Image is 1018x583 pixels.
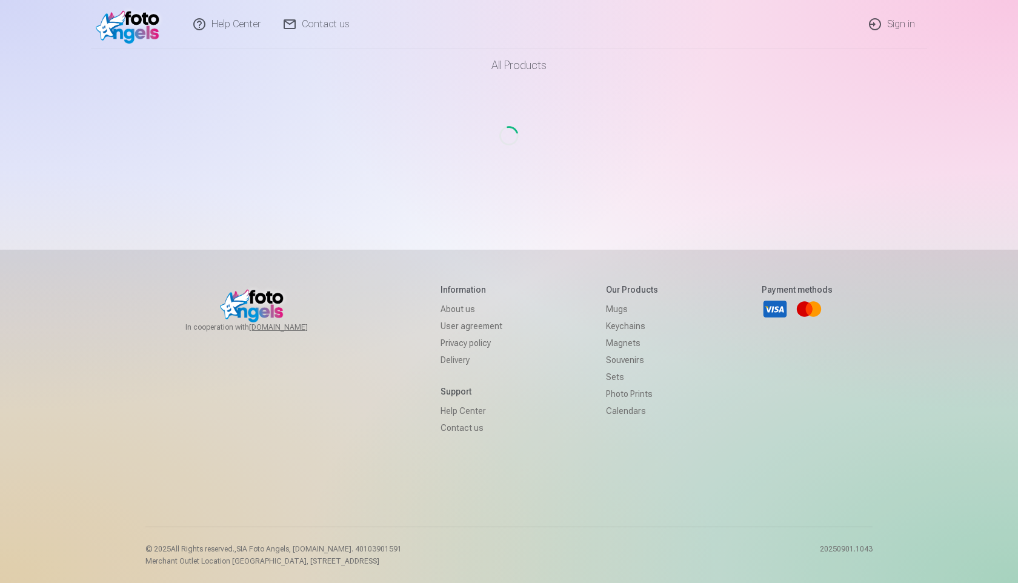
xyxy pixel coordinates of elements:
[606,301,658,318] a: Mugs
[606,402,658,419] a: Calendars
[606,368,658,385] a: Sets
[145,556,402,566] p: Merchant Outlet Location [GEOGRAPHIC_DATA], [STREET_ADDRESS]
[457,48,561,82] a: All products
[441,284,502,296] h5: Information
[441,419,502,436] a: Contact us
[606,318,658,335] a: Keychains
[249,322,337,332] a: [DOMAIN_NAME]
[236,545,402,553] span: SIA Foto Angels, [DOMAIN_NAME]. 40103901591
[96,5,165,44] img: /v1
[820,544,873,566] p: 20250901.1043
[441,301,502,318] a: About us
[441,351,502,368] a: Delivery
[441,402,502,419] a: Help Center
[762,284,833,296] h5: Payment methods
[145,544,402,554] p: © 2025 All Rights reserved. ,
[441,318,502,335] a: User agreement
[606,284,658,296] h5: Our products
[762,296,788,322] a: Visa
[606,351,658,368] a: Souvenirs
[606,335,658,351] a: Magnets
[796,296,822,322] a: Mastercard
[441,335,502,351] a: Privacy policy
[606,385,658,402] a: Photo prints
[441,385,502,398] h5: Support
[185,322,337,332] span: In cooperation with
